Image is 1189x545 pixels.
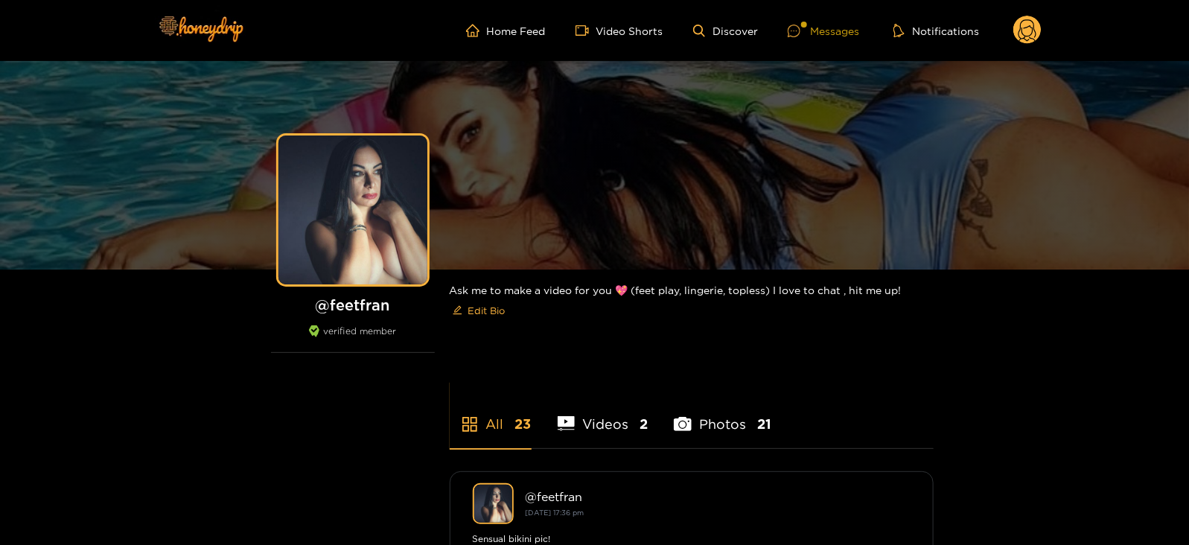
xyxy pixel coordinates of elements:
a: Video Shorts [576,24,663,37]
img: feetfran [473,483,514,524]
li: All [450,381,532,448]
small: [DATE] 17:36 pm [526,509,584,517]
h1: @ feetfran [271,296,435,314]
div: @ feetfran [526,490,911,503]
div: verified member [271,325,435,353]
span: 2 [640,415,648,433]
button: editEdit Bio [450,299,509,322]
button: Notifications [889,23,984,38]
a: Home Feed [466,24,546,37]
span: Edit Bio [468,303,506,318]
div: Ask me to make a video for you 💖 (feet play, lingerie, topless) I love to chat , hit me up! [450,270,934,334]
a: Discover [693,25,758,37]
span: 21 [757,415,771,433]
span: edit [453,305,462,316]
div: Messages [788,22,859,39]
li: Videos [558,381,648,448]
li: Photos [674,381,771,448]
span: 23 [515,415,532,433]
span: appstore [461,415,479,433]
span: home [466,24,487,37]
span: video-camera [576,24,596,37]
